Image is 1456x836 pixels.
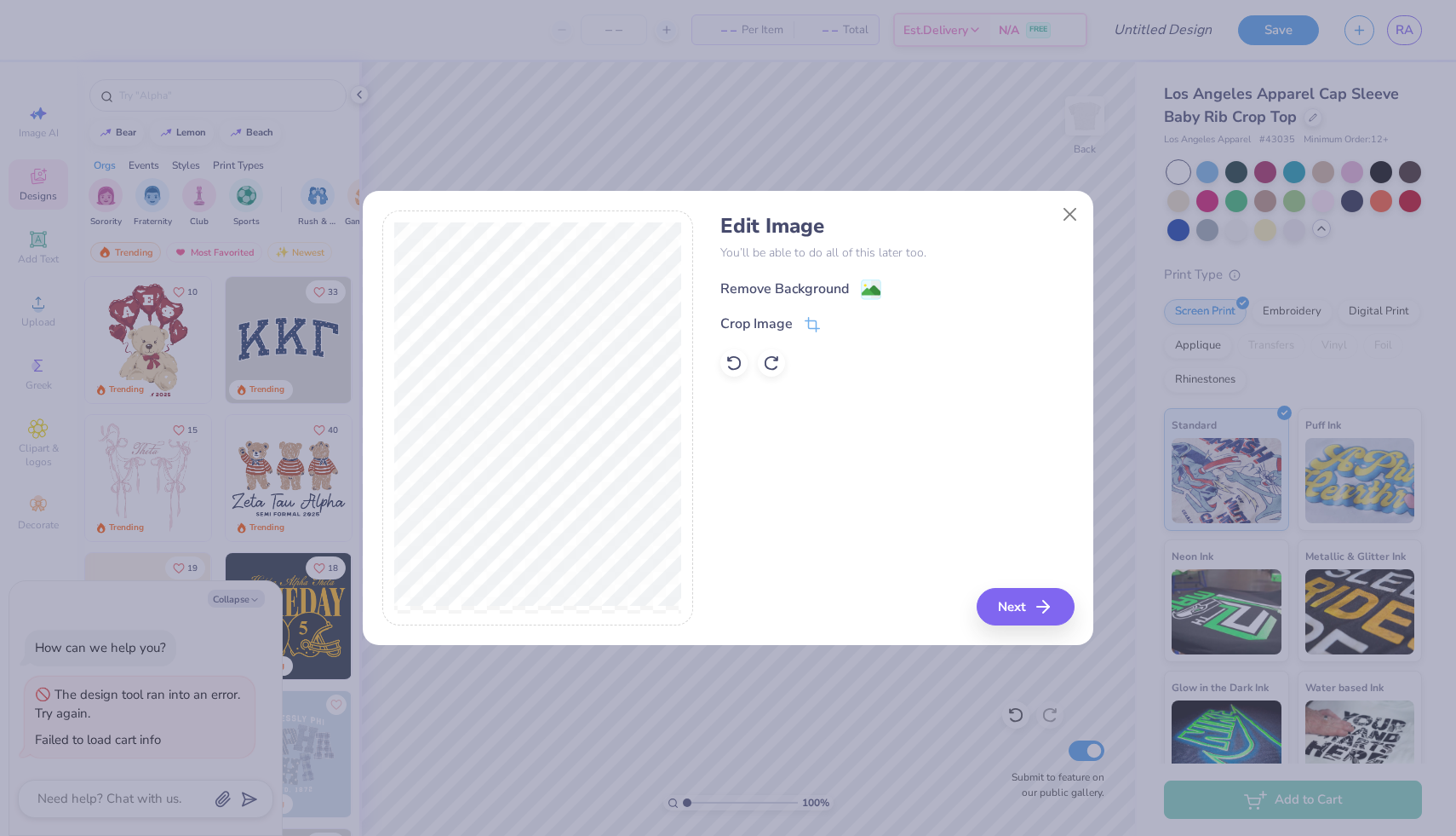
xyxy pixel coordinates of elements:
[720,214,1074,239] h4: Edit Image
[1054,199,1086,231] button: Close
[720,244,1074,262] p: You’ll be able to do all of this later too.
[720,279,849,299] div: Remove Background
[977,588,1075,626] button: Next
[720,314,793,334] div: Crop Image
